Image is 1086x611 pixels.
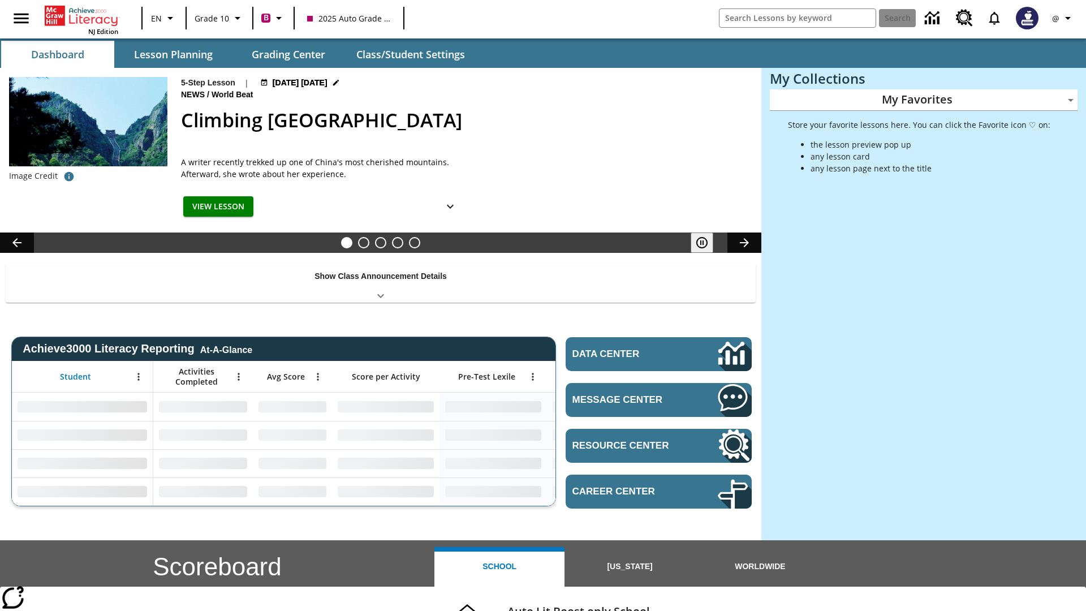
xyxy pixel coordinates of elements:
div: Home [45,3,118,36]
p: Store your favorite lessons here. You can click the Favorite icon ♡ on: [788,119,1050,131]
button: Slide 3 Pre-release lesson [375,237,386,248]
a: Data Center [566,337,752,371]
input: search field [719,9,876,27]
div: Pause [691,233,725,253]
span: Grade 10 [195,12,229,24]
p: 5-Step Lesson [181,77,235,89]
span: Career Center [572,486,684,497]
button: Lesson carousel, Next [727,233,761,253]
div: My Favorites [770,89,1078,111]
a: Resource Center, Will open in new tab [566,429,752,463]
span: Resource Center [572,440,684,451]
button: Slide 2 Defining Our Government's Purpose [358,237,369,248]
button: Credit for photo and all related images: Public Domain/Charlie Fong [58,166,80,187]
button: Open Menu [309,368,326,385]
span: Avg Score [267,372,305,382]
div: No Data, [153,449,253,477]
button: Slide 1 Climbing Mount Tai [341,237,352,248]
button: Show Details [439,196,462,217]
span: | [244,77,249,89]
button: Boost Class color is violet red. Change class color [257,8,290,28]
div: No Data, [253,393,332,421]
img: 6000 stone steps to climb Mount Tai in Chinese countryside [9,77,167,166]
span: Achieve3000 Literacy Reporting [23,342,252,355]
a: Career Center [566,475,752,509]
button: Open Menu [230,368,247,385]
li: the lesson preview pop up [811,139,1050,150]
button: Dashboard [1,41,114,68]
p: Image Credit [9,170,58,182]
h3: My Collections [770,71,1078,87]
span: 2025 Auto Grade 10 [307,12,391,24]
a: Notifications [980,3,1009,33]
span: Data Center [572,348,679,360]
span: NJ Edition [88,27,118,36]
div: No Data, [153,421,253,449]
div: No Data, [153,477,253,506]
button: Select a new avatar [1009,3,1045,33]
button: Grading Center [232,41,345,68]
span: / [207,90,209,99]
button: Grade: Grade 10, Select a grade [190,8,249,28]
button: View Lesson [183,196,253,217]
a: Data Center [918,3,949,34]
div: Show Class Announcement Details [6,264,756,303]
button: Worldwide [695,547,825,587]
div: No Data, [547,477,654,506]
div: No Data, [253,449,332,477]
span: B [264,11,269,25]
span: Score per Activity [352,372,420,382]
div: No Data, [547,449,654,477]
span: News [181,89,207,101]
div: A writer recently trekked up one of China's most cherished mountains. Afterward, she wrote about ... [181,156,464,180]
span: Activities Completed [159,367,234,387]
span: World Beat [212,89,256,101]
div: No Data, [253,421,332,449]
span: [DATE] [DATE] [273,77,327,89]
li: any lesson card [811,150,1050,162]
div: At-A-Glance [200,343,252,355]
button: Profile/Settings [1045,8,1081,28]
button: Pause [691,233,713,253]
button: Class/Student Settings [347,41,474,68]
div: No Data, [253,477,332,506]
span: EN [151,12,162,24]
a: Home [45,5,118,27]
span: Message Center [572,394,684,406]
span: Pre-Test Lexile [458,372,515,382]
h2: Climbing Mount Tai [181,106,748,135]
button: School [434,547,564,587]
button: Open Menu [130,368,147,385]
div: No Data, [547,393,654,421]
a: Message Center [566,383,752,417]
button: Open side menu [5,2,38,35]
button: Slide 4 Career Lesson [392,237,403,248]
span: @ [1052,12,1059,24]
div: No Data, [547,421,654,449]
button: Language: EN, Select a language [146,8,182,28]
div: No Data, [153,393,253,421]
button: Lesson Planning [117,41,230,68]
img: Avatar [1016,7,1038,29]
button: [US_STATE] [564,547,695,587]
span: Student [60,372,91,382]
button: Open Menu [524,368,541,385]
a: Resource Center, Will open in new tab [949,3,980,33]
button: Jul 22 - Jun 30 Choose Dates [258,77,342,89]
li: any lesson page next to the title [811,162,1050,174]
p: Show Class Announcement Details [314,270,447,282]
button: Slide 5 Remembering Justice O'Connor [409,237,420,248]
